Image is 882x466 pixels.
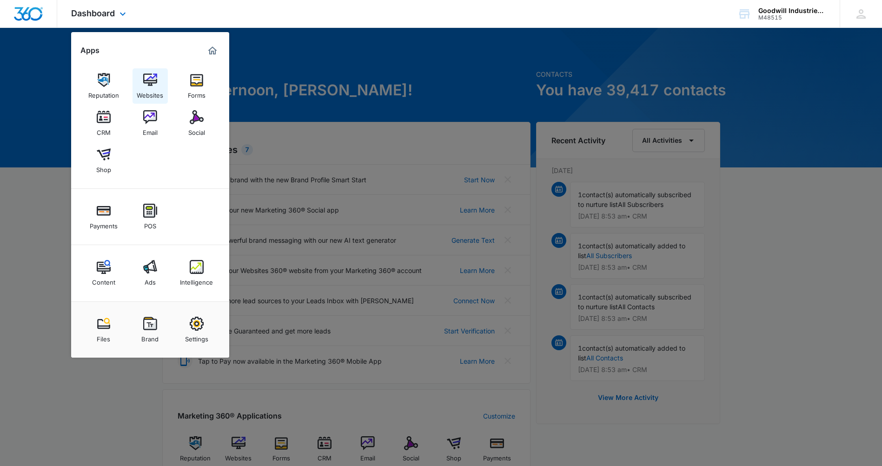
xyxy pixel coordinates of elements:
a: Settings [179,312,214,347]
div: Email [143,124,158,136]
a: POS [133,199,168,234]
span: Dashboard [71,8,115,18]
div: Forms [188,87,206,99]
div: account id [758,14,826,21]
a: Intelligence [179,255,214,291]
a: Payments [86,199,121,234]
a: Forms [179,68,214,104]
div: Social [188,124,205,136]
div: Intelligence [180,274,213,286]
h2: Apps [80,46,99,55]
a: Shop [86,143,121,178]
div: CRM [97,124,111,136]
a: Social [179,106,214,141]
div: Websites [137,87,163,99]
a: Email [133,106,168,141]
div: POS [144,218,156,230]
div: Content [92,274,115,286]
a: Content [86,255,121,291]
div: account name [758,7,826,14]
div: Files [97,331,110,343]
div: Payments [90,218,118,230]
a: Marketing 360® Dashboard [205,43,220,58]
a: Ads [133,255,168,291]
div: Reputation [88,87,119,99]
a: Files [86,312,121,347]
a: Reputation [86,68,121,104]
div: Settings [185,331,208,343]
a: CRM [86,106,121,141]
a: Websites [133,68,168,104]
div: Brand [141,331,159,343]
div: Ads [145,274,156,286]
a: Brand [133,312,168,347]
div: Shop [96,161,111,173]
